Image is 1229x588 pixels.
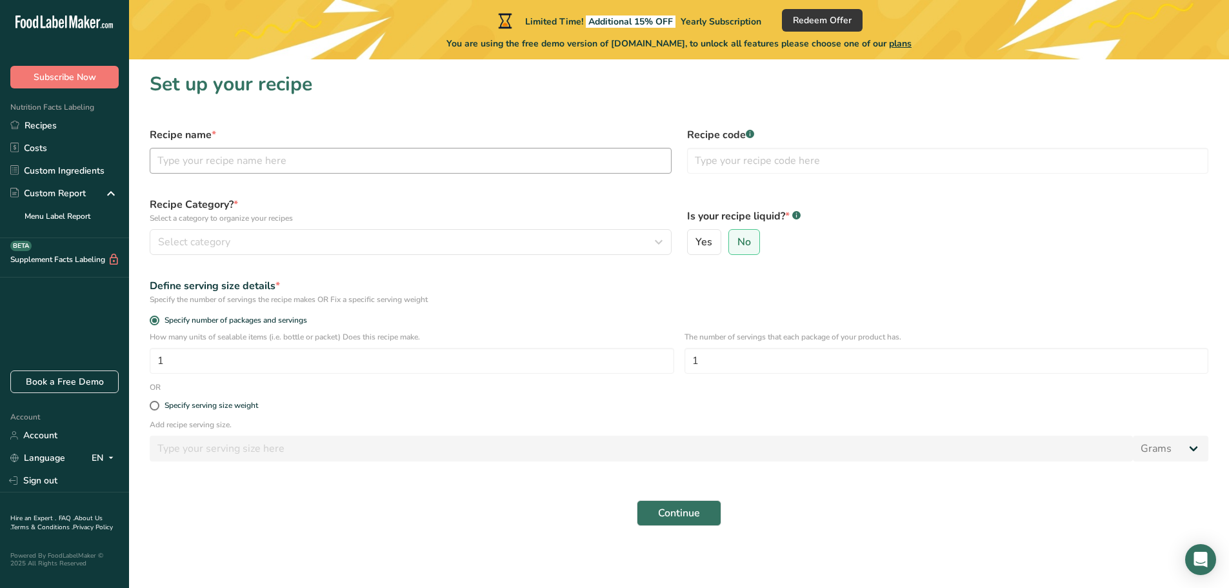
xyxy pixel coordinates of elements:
[687,148,1209,174] input: Type your recipe code here
[73,523,113,532] a: Privacy Policy
[10,514,103,532] a: About Us .
[142,381,168,393] div: OR
[637,500,721,526] button: Continue
[150,197,672,224] label: Recipe Category?
[150,212,672,224] p: Select a category to organize your recipes
[150,436,1133,461] input: Type your serving size here
[681,15,761,28] span: Yearly Subscription
[889,37,912,50] span: plans
[586,15,675,28] span: Additional 15% OFF
[150,229,672,255] button: Select category
[150,70,1208,99] h1: Set up your recipe
[150,419,1208,431] p: Add recipe serving size.
[10,370,119,393] a: Book a Free Demo
[658,505,700,521] span: Continue
[687,127,1209,143] label: Recipe code
[159,316,307,325] span: Specify number of packages and servings
[737,236,751,248] span: No
[150,148,672,174] input: Type your recipe name here
[150,278,1208,294] div: Define serving size details
[446,37,912,50] span: You are using the free demo version of [DOMAIN_NAME], to unlock all features please choose one of...
[150,294,1208,305] div: Specify the number of servings the recipe makes OR Fix a specific serving weight
[10,447,65,469] a: Language
[11,523,73,532] a: Terms & Conditions .
[158,234,230,250] span: Select category
[10,187,86,200] div: Custom Report
[59,514,74,523] a: FAQ .
[34,70,96,84] span: Subscribe Now
[150,127,672,143] label: Recipe name
[92,451,119,466] div: EN
[10,514,56,523] a: Hire an Expert .
[793,14,852,27] span: Redeem Offer
[695,236,712,248] span: Yes
[495,13,761,28] div: Limited Time!
[150,331,674,343] p: How many units of sealable items (i.e. bottle or packet) Does this recipe make.
[10,552,119,567] div: Powered By FoodLabelMaker © 2025 All Rights Reserved
[687,208,1209,224] label: Is your recipe liquid?
[165,401,258,411] div: Specify serving size weight
[684,331,1209,343] p: The number of servings that each package of your product has.
[10,66,119,88] button: Subscribe Now
[1185,544,1216,575] div: Open Intercom Messenger
[782,9,863,32] button: Redeem Offer
[10,241,32,251] div: BETA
